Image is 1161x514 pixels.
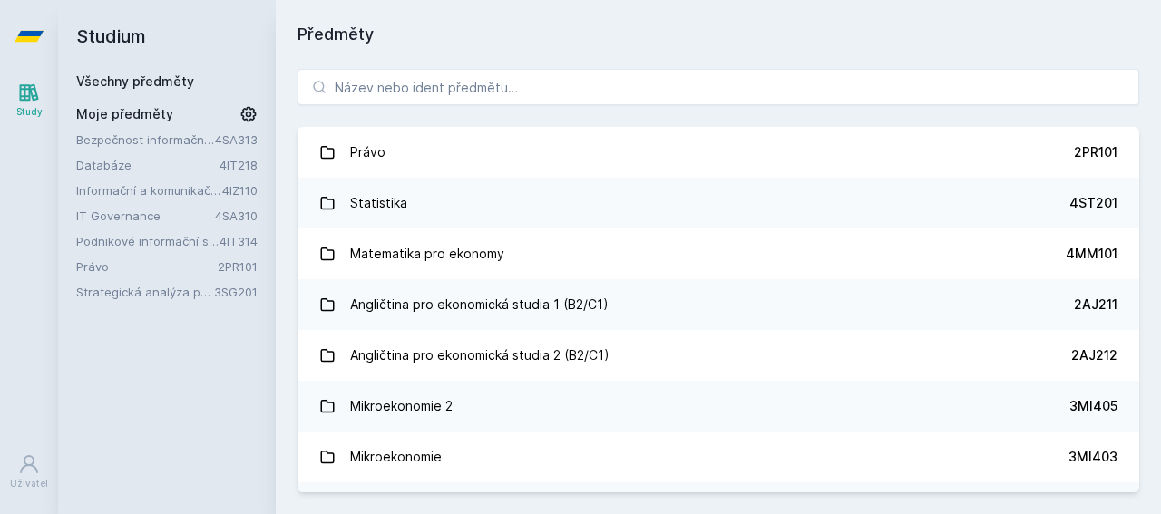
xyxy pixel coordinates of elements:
a: 4IZ110 [222,183,258,198]
a: 2PR101 [218,259,258,274]
a: Angličtina pro ekonomická studia 2 (B2/C1) 2AJ212 [298,330,1139,381]
a: IT Governance [76,207,215,225]
a: Study [4,73,54,128]
a: Mikroekonomie 2 3MI405 [298,381,1139,432]
a: Strategická analýza pro informatiky a statistiky [76,283,214,301]
div: Angličtina pro ekonomická studia 2 (B2/C1) [350,337,610,373]
div: Uživatel [10,477,48,490]
a: 4SA313 [215,132,258,147]
div: 2AJ211 [1074,296,1117,314]
a: Právo [76,257,218,276]
div: Mikroekonomie [350,439,442,475]
div: 4MM101 [1066,245,1117,263]
a: 4IT314 [220,234,258,248]
div: Mikroekonomie 2 [350,388,453,424]
h1: Předměty [298,22,1139,47]
a: Všechny předměty [76,73,194,89]
a: Matematika pro ekonomy 4MM101 [298,228,1139,279]
a: Uživatel [4,444,54,499]
a: 3SG201 [214,285,258,299]
a: Mikroekonomie 3MI403 [298,432,1139,482]
div: 3MI405 [1069,397,1117,415]
a: Právo 2PR101 [298,127,1139,178]
div: 2PR101 [1074,143,1117,161]
a: Angličtina pro ekonomická studia 1 (B2/C1) 2AJ211 [298,279,1139,330]
a: Informační a komunikační technologie [76,181,222,199]
div: 4ST201 [1069,194,1117,212]
a: Podnikové informační systémy [76,232,220,250]
div: 2AJ212 [1071,346,1117,364]
div: 3MI403 [1068,448,1117,466]
a: 4IT218 [220,158,258,172]
div: Právo [350,134,385,170]
div: Angličtina pro ekonomická studia 1 (B2/C1) [350,286,609,323]
a: Statistika 4ST201 [298,178,1139,228]
div: Matematika pro ekonomy [350,236,504,272]
div: Study [16,105,43,119]
span: Moje předměty [76,105,173,123]
a: 4SA310 [215,209,258,223]
a: Bezpečnost informačních systémů [76,131,215,149]
input: Název nebo ident předmětu… [298,69,1139,105]
div: Statistika [350,185,407,221]
a: Databáze [76,156,220,174]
